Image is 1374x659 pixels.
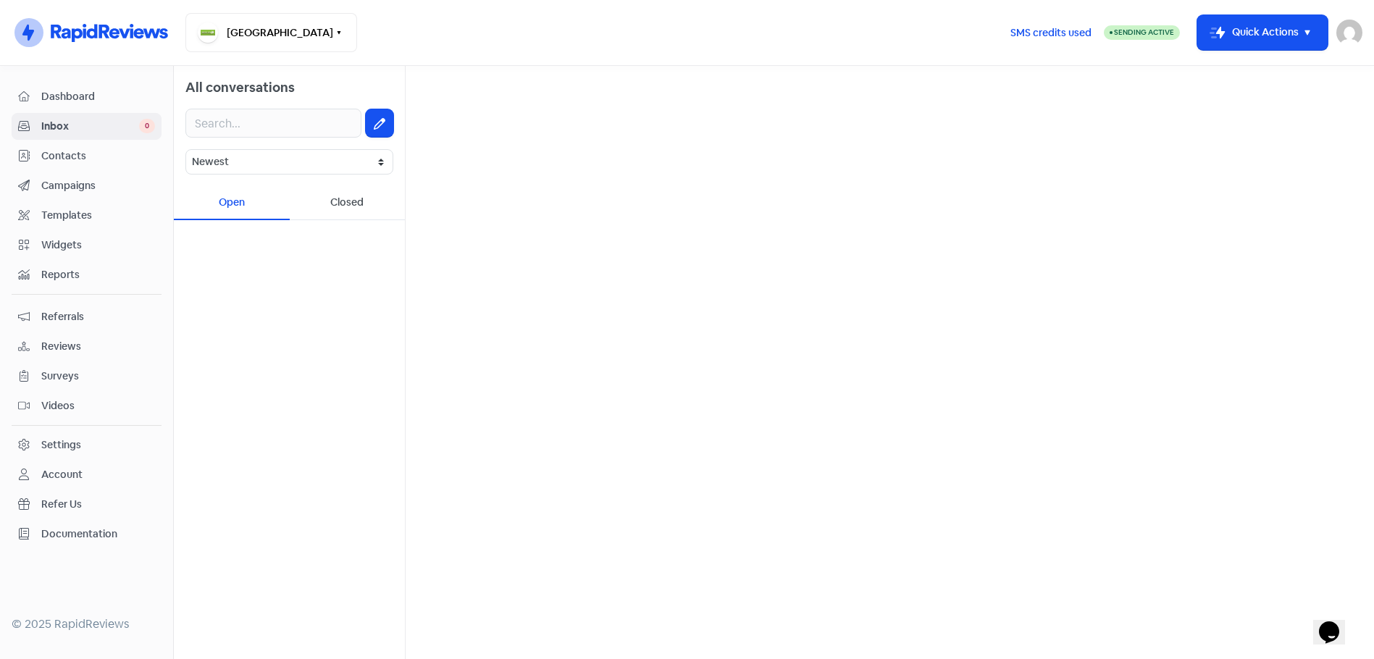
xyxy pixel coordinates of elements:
[185,109,361,138] input: Search...
[1010,25,1092,41] span: SMS credits used
[1313,601,1360,645] iframe: chat widget
[41,398,155,414] span: Videos
[41,497,155,512] span: Refer Us
[12,202,162,229] a: Templates
[12,261,162,288] a: Reports
[12,521,162,547] a: Documentation
[41,148,155,164] span: Contacts
[12,616,162,633] div: © 2025 RapidReviews
[12,113,162,140] a: Inbox 0
[41,89,155,104] span: Dashboard
[1104,24,1180,41] a: Sending Active
[41,526,155,542] span: Documentation
[290,186,406,220] div: Closed
[139,119,155,133] span: 0
[12,303,162,330] a: Referrals
[12,461,162,488] a: Account
[12,432,162,458] a: Settings
[41,309,155,324] span: Referrals
[41,467,83,482] div: Account
[41,339,155,354] span: Reviews
[12,232,162,259] a: Widgets
[1336,20,1362,46] img: User
[41,178,155,193] span: Campaigns
[185,79,295,96] span: All conversations
[12,333,162,360] a: Reviews
[41,119,139,134] span: Inbox
[12,172,162,199] a: Campaigns
[12,143,162,169] a: Contacts
[12,363,162,390] a: Surveys
[185,13,357,52] button: [GEOGRAPHIC_DATA]
[998,24,1104,39] a: SMS credits used
[1114,28,1174,37] span: Sending Active
[41,208,155,223] span: Templates
[41,369,155,384] span: Surveys
[174,186,290,220] div: Open
[12,393,162,419] a: Videos
[41,267,155,282] span: Reports
[12,491,162,518] a: Refer Us
[41,437,81,453] div: Settings
[41,238,155,253] span: Widgets
[1197,15,1328,50] button: Quick Actions
[12,83,162,110] a: Dashboard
